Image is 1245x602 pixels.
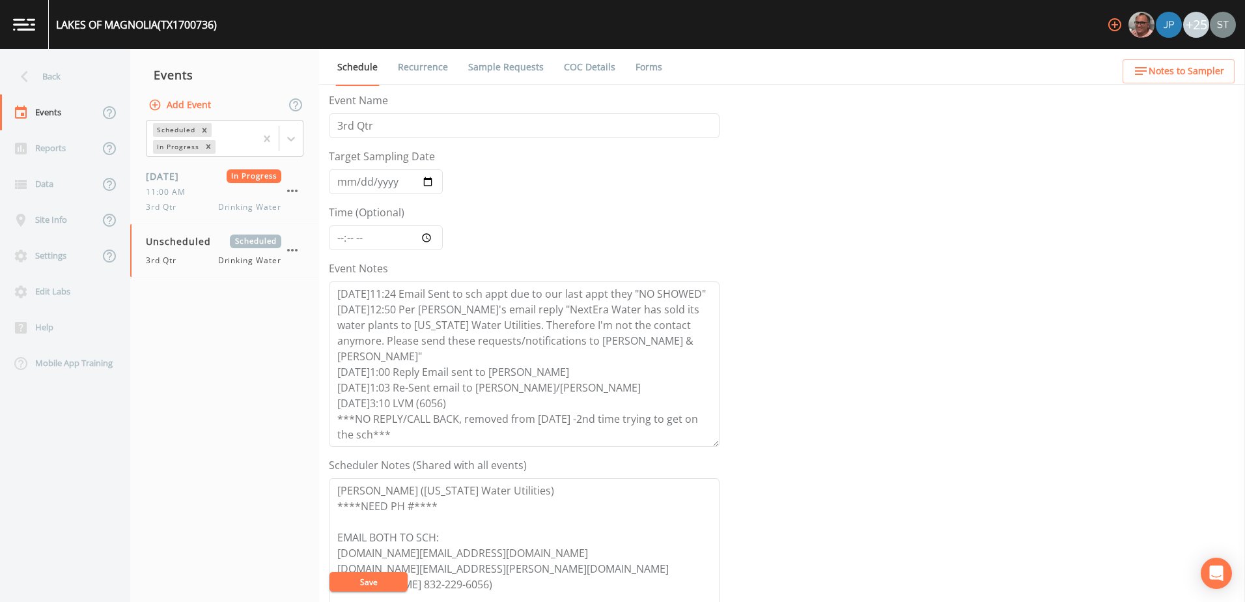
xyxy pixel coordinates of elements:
div: Scheduled [153,123,197,137]
a: Forms [634,49,664,85]
a: Recurrence [396,49,450,85]
span: Scheduled [230,235,281,248]
span: In Progress [227,169,282,183]
label: Event Name [329,93,388,108]
span: 11:00 AM [146,186,193,198]
img: 41241ef155101aa6d92a04480b0d0000 [1156,12,1182,38]
textarea: [DATE]11:24 Email Sent to sch appt due to our last appt they "NO SHOWED" [DATE]12:50 Per [PERSON_... [329,281,720,447]
button: Save [329,572,408,592]
a: Schedule [335,49,380,86]
div: Events [130,59,319,91]
div: Joshua gere Paul [1155,12,1182,38]
span: 3rd Qtr [146,201,184,213]
button: Add Event [146,93,216,117]
span: Unscheduled [146,235,220,248]
label: Target Sampling Date [329,149,435,164]
a: [DATE]In Progress11:00 AM3rd QtrDrinking Water [130,159,319,224]
img: 8315ae1e0460c39f28dd315f8b59d613 [1210,12,1236,38]
span: [DATE] [146,169,188,183]
div: Remove In Progress [201,140,216,154]
a: COC Details [562,49,617,85]
span: Drinking Water [218,255,281,266]
div: Remove Scheduled [197,123,212,137]
span: 3rd Qtr [146,255,184,266]
div: Open Intercom Messenger [1201,558,1232,589]
a: UnscheduledScheduled3rd QtrDrinking Water [130,224,319,278]
div: Mike Franklin [1128,12,1155,38]
div: In Progress [153,140,201,154]
img: e2d790fa78825a4bb76dcb6ab311d44c [1128,12,1154,38]
a: Sample Requests [466,49,546,85]
span: Notes to Sampler [1149,63,1224,79]
label: Event Notes [329,261,388,276]
label: Time (Optional) [329,205,404,220]
button: Notes to Sampler [1123,59,1235,83]
span: Drinking Water [218,201,281,213]
div: +25 [1183,12,1209,38]
img: logo [13,18,35,31]
label: Scheduler Notes (Shared with all events) [329,457,527,473]
div: LAKES OF MAGNOLIA (TX1700736) [56,17,217,33]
